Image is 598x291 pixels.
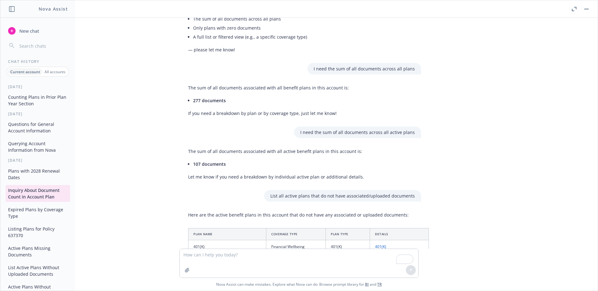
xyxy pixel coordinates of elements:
[193,23,393,32] li: Only plans with zero documents
[1,59,75,64] div: Chat History
[266,228,326,240] th: Coverage Type
[180,249,418,278] textarea: To enrich screen reader interactions, please activate Accessibility in Grammarly extension settings
[6,25,70,36] button: New chat
[270,193,415,199] p: List all active plans that do not have associated/uploaded documents
[193,161,226,167] span: 107 documents
[188,110,349,117] p: If you need a breakdown by plan or by coverage type, just let me know!
[188,46,393,53] p: — please let me know!
[39,6,68,12] h1: Nova Assist
[6,92,70,109] button: Counting Plans in Prior Plan Year Section
[188,84,349,91] p: The sum of all documents associated with all benefit plans in this account is:
[45,69,65,74] p: All accounts
[188,228,266,240] th: Plan Name
[300,129,415,136] p: I need the sum of all documents across all active plans
[377,282,382,287] a: TR
[314,65,415,72] p: I need the sum of all documents across all plans
[188,174,364,180] p: Let me know if you need a breakdown by individual active plan or additional details.
[326,228,370,240] th: Plan Type
[193,32,393,41] li: A full list or filtered view (e.g., a specific coverage type)
[193,98,226,103] span: 277 documents
[365,282,369,287] a: BI
[188,240,266,253] td: 401(K)
[6,224,70,241] button: Listing Plans for Policy 637370
[188,148,364,155] p: The sum of all documents associated with all active benefit plans in this account is:
[1,111,75,117] div: [DATE]
[1,158,75,163] div: [DATE]
[6,243,70,260] button: Active Plans Missing Documents
[6,166,70,183] button: Plans with 2028 Renewal Dates
[18,28,39,34] span: New chat
[326,240,370,253] td: 401(K)
[266,240,326,253] td: Financial Wellbeing
[375,244,386,249] a: 401(K)
[6,119,70,136] button: Questions for General Account Information
[6,262,70,279] button: List Active Plans Without Uploaded Documents
[1,84,75,89] div: [DATE]
[370,228,429,240] th: Details
[216,278,382,291] span: Nova Assist can make mistakes. Explore what Nova can do: Browse prompt library for and
[193,14,393,23] li: The sum of all documents across all plans
[6,204,70,221] button: Expired Plans by Coverage Type
[10,69,40,74] p: Current account
[6,138,70,155] button: Querying Account Information from Nova
[6,185,70,202] button: Inquiry About Document Count in Account Plan
[188,212,429,218] p: Here are the active benefit plans in this account that do not have any associated or uploaded doc...
[18,41,68,50] input: Search chats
